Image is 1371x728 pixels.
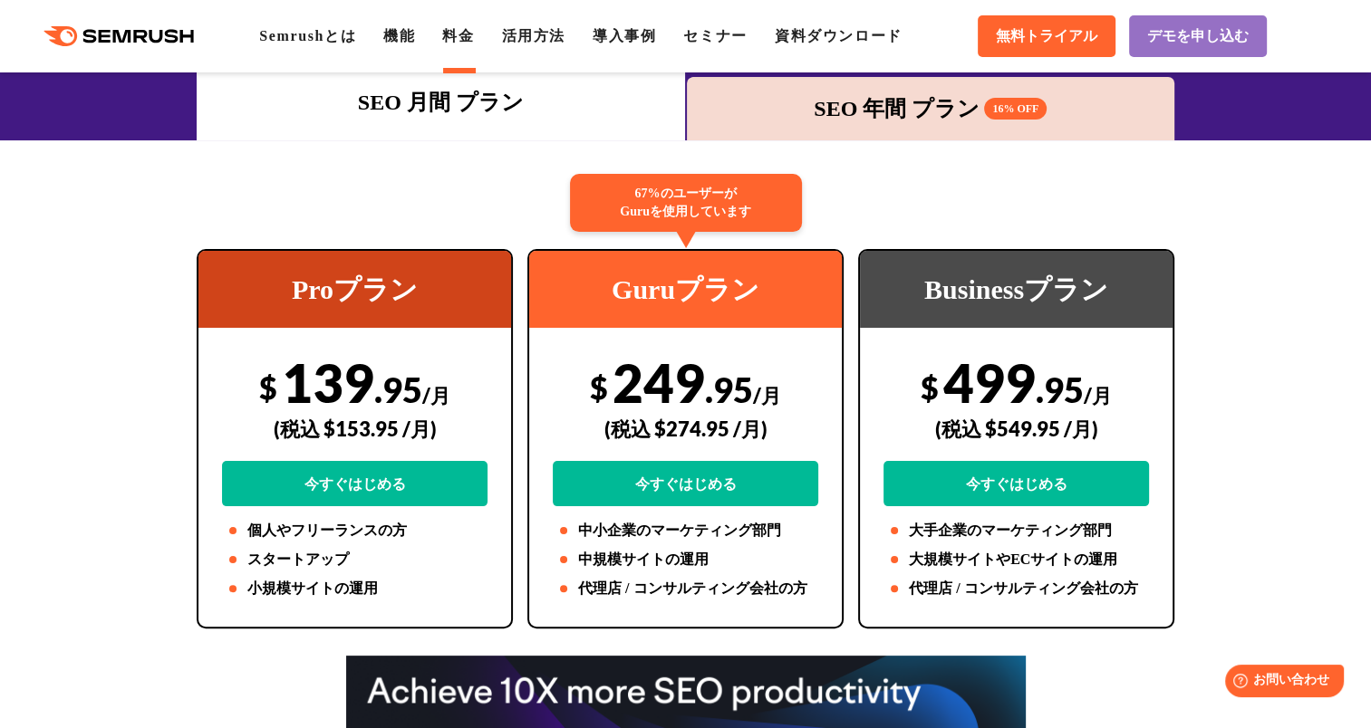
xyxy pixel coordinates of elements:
div: SEO 月間 プラン [206,86,676,119]
a: 今すぐはじめる [222,461,488,506]
div: Businessプラン [860,251,1173,328]
li: 大規模サイトやECサイトの運用 [883,549,1149,570]
div: Proプラン [198,251,511,328]
span: デモを申し込む [1147,27,1249,46]
a: 活用方法 [502,28,565,43]
div: (税込 $549.95 /月) [883,397,1149,461]
div: SEO 年間 プラン [696,92,1166,125]
a: Semrushとは [259,28,356,43]
li: 中規模サイトの運用 [553,549,818,570]
a: セミナー [683,28,747,43]
li: スタートアップ [222,549,488,570]
span: $ [259,369,277,406]
div: (税込 $153.95 /月) [222,397,488,461]
span: .95 [705,369,753,410]
div: 499 [883,350,1149,506]
span: $ [590,369,608,406]
span: .95 [1036,369,1084,410]
div: Guruプラン [529,251,842,328]
li: 中小企業のマーケティング部門 [553,520,818,541]
li: 大手企業のマーケティング部門 [883,520,1149,541]
a: 今すぐはじめる [883,461,1149,506]
a: 今すぐはじめる [553,461,818,506]
span: 16% OFF [984,98,1047,120]
a: 料金 [442,28,474,43]
span: .95 [374,369,422,410]
span: $ [921,369,939,406]
a: 資料ダウンロード [775,28,903,43]
li: 代理店 / コンサルティング会社の方 [883,578,1149,599]
div: 139 [222,350,488,506]
span: /月 [753,383,781,407]
iframe: Help widget launcher [1210,657,1351,708]
a: 導入事例 [593,28,656,43]
div: 67%のユーザーが Guruを使用しています [570,174,802,232]
li: 小規模サイトの運用 [222,578,488,599]
span: 無料トライアル [996,27,1097,46]
div: 249 [553,350,818,506]
div: (税込 $274.95 /月) [553,397,818,461]
span: /月 [422,383,450,407]
li: 代理店 / コンサルティング会社の方 [553,578,818,599]
a: 無料トライアル [978,15,1115,57]
a: デモを申し込む [1129,15,1267,57]
span: /月 [1084,383,1112,407]
li: 個人やフリーランスの方 [222,520,488,541]
a: 機能 [383,28,415,43]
